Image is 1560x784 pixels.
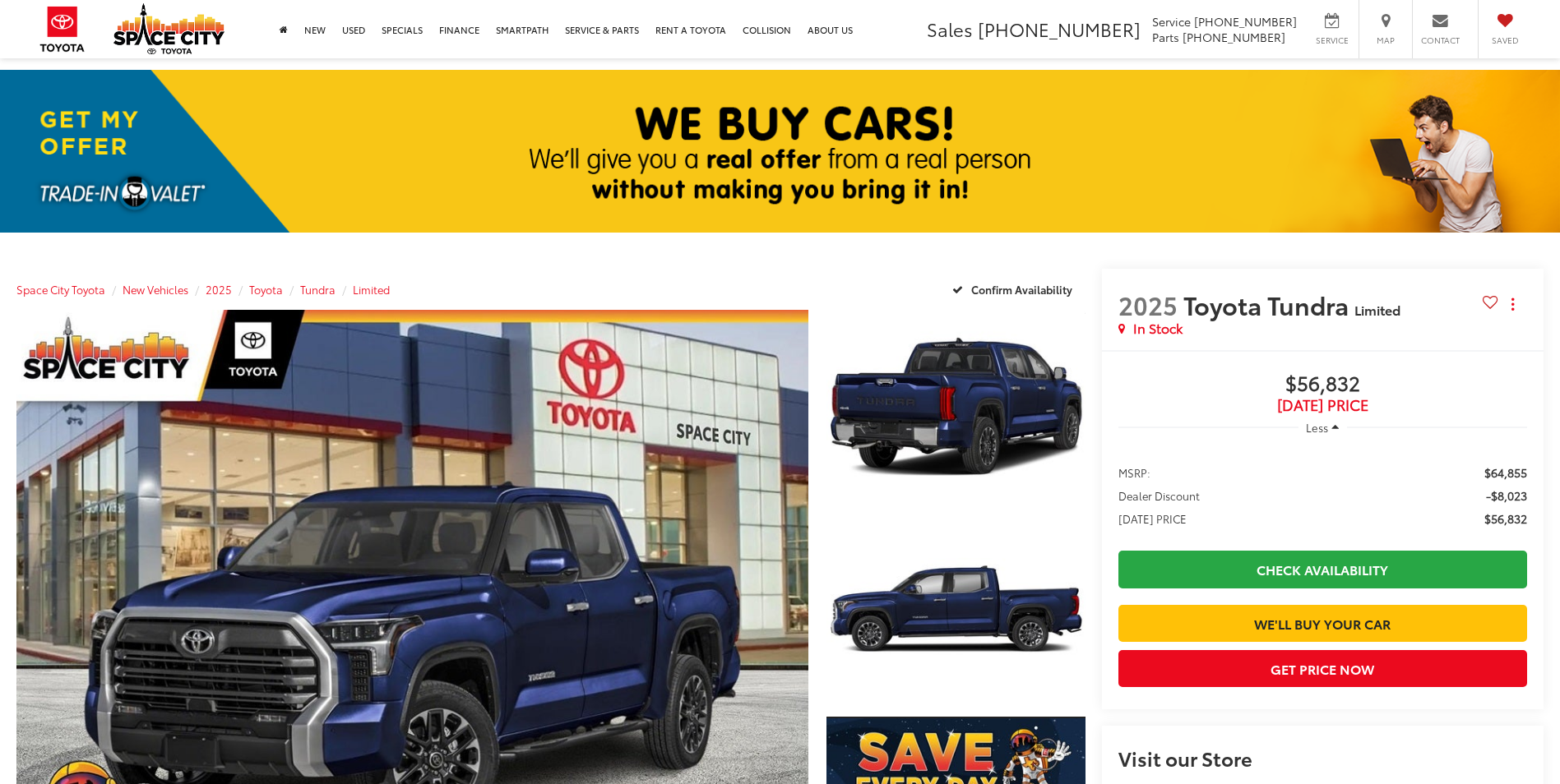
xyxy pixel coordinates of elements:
button: Less [1298,413,1348,443]
button: Actions [1498,290,1527,319]
h2: Visit our Store [1118,747,1527,768]
span: MSRP: [1118,464,1150,481]
a: 2025 [206,282,232,297]
span: Saved [1487,35,1523,46]
img: 2025 Toyota Tundra Limited [824,510,1088,708]
span: In Stock [1133,319,1183,338]
span: 2025 [1118,287,1178,322]
span: Dealer Discount [1118,487,1200,504]
span: Map [1368,35,1404,46]
a: Expand Photo 2 [826,512,1085,706]
span: Service [1313,35,1350,46]
span: [DATE] PRICE [1118,510,1187,527]
img: Space City Toyota [113,3,225,54]
a: Limited [353,282,390,297]
span: Parts [1152,29,1179,45]
span: [PHONE_NUMBER] [978,16,1141,42]
span: Contact [1421,35,1460,46]
span: [PHONE_NUMBER] [1183,29,1285,45]
a: We'll Buy Your Car [1118,605,1527,642]
button: Get Price Now [1118,650,1527,687]
span: Toyota Tundra [1183,287,1354,322]
a: Toyota [249,282,283,297]
a: Check Availability [1118,551,1527,588]
span: Confirm Availability [971,282,1072,297]
span: dropdown dots [1511,297,1514,311]
span: -$8,023 [1486,487,1527,504]
img: 2025 Toyota Tundra Limited [824,307,1088,505]
a: Expand Photo 1 [826,310,1085,504]
span: Limited [1354,300,1400,319]
a: New Vehicles [123,282,188,297]
a: Tundra [300,282,336,297]
span: Less [1306,420,1328,435]
span: [PHONE_NUMBER] [1194,13,1297,30]
span: [DATE] Price [1118,397,1527,413]
span: $64,855 [1484,464,1527,481]
span: Sales [927,16,973,42]
span: Service [1152,13,1191,30]
span: $56,832 [1118,372,1527,397]
span: $56,832 [1484,510,1527,527]
a: Space City Toyota [16,282,105,297]
button: Confirm Availability [943,274,1086,303]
